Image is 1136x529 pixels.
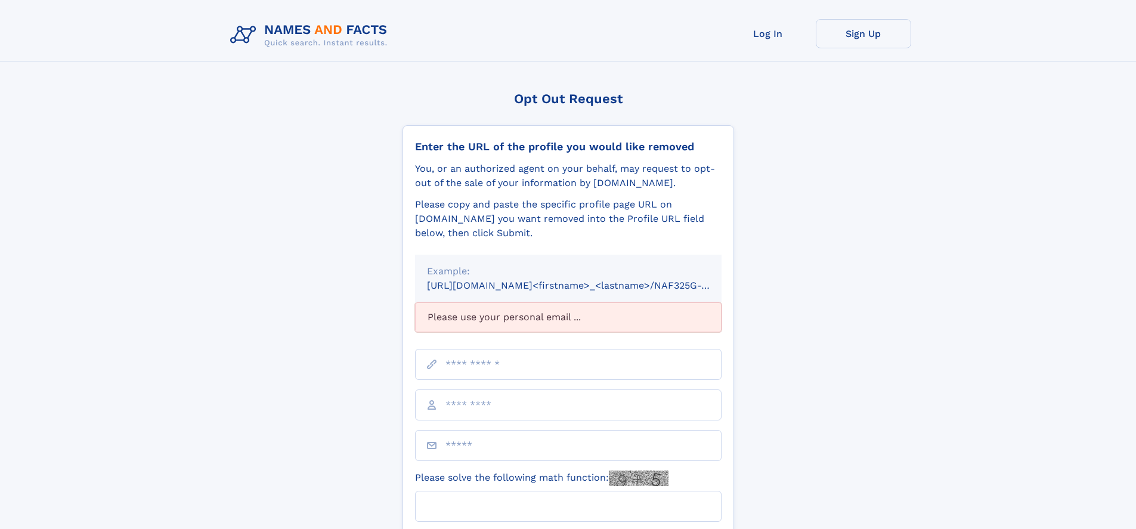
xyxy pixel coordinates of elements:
div: Please copy and paste the specific profile page URL on [DOMAIN_NAME] you want removed into the Pr... [415,197,722,240]
a: Sign Up [816,19,911,48]
small: [URL][DOMAIN_NAME]<firstname>_<lastname>/NAF325G-xxxxxxxx [427,280,744,291]
div: Enter the URL of the profile you would like removed [415,140,722,153]
div: You, or an authorized agent on your behalf, may request to opt-out of the sale of your informatio... [415,162,722,190]
a: Log In [720,19,816,48]
div: Example: [427,264,710,279]
label: Please solve the following math function: [415,471,668,486]
div: Opt Out Request [403,91,734,106]
img: Logo Names and Facts [225,19,397,51]
div: Please use your personal email ... [415,302,722,332]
